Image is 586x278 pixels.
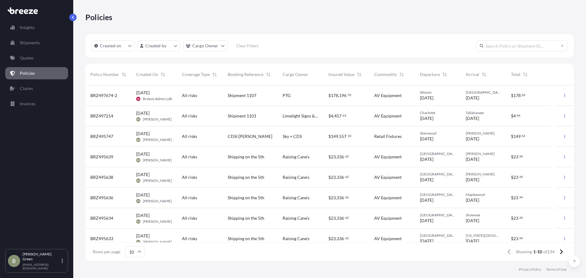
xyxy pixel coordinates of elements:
p: Shipments [20,40,40,46]
span: B [12,258,16,264]
span: Shipping on the 5th [228,236,264,242]
span: Charlotte [420,110,456,115]
button: Sort [441,71,448,78]
span: [PERSON_NAME] [143,137,172,142]
span: . [518,176,519,178]
span: of 234 [543,249,555,255]
a: Quotes [5,52,68,64]
p: [EMAIL_ADDRESS][DOMAIN_NAME] [23,263,60,270]
span: 23 [331,175,336,179]
a: Privacy Policy [519,267,541,272]
span: [DATE] [466,136,479,142]
span: 557 [339,134,346,139]
span: , [338,93,339,98]
span: BRZ495636 [90,195,113,201]
span: Created On [136,71,158,78]
span: 10 [348,135,351,137]
span: [DATE] [136,233,150,239]
span: BRZ495633 [90,236,113,242]
span: Shipment 1101 [228,113,256,119]
span: 20 [522,94,525,96]
span: 23 [331,196,336,200]
span: Raising Cane's [283,215,309,221]
span: 1-10 [533,249,542,255]
span: [GEOGRAPHIC_DATA] [420,151,456,156]
span: [DATE] [136,171,150,178]
span: 70 [348,94,351,96]
span: 34 [519,196,523,198]
span: 457 [334,114,342,118]
span: 196 [339,93,346,98]
span: . [518,217,519,219]
span: . [344,196,345,198]
span: [GEOGRAPHIC_DATA] [466,90,501,95]
span: Breeze.Admin Ldk [143,96,172,101]
span: 336 [337,236,344,241]
span: 23 [513,216,518,220]
span: [DATE] [466,238,479,244]
span: $ [328,93,331,98]
p: Created on [100,43,121,49]
span: $ [328,236,331,241]
span: BG [137,137,140,143]
span: [PERSON_NAME] [143,219,172,224]
span: . [518,196,519,198]
span: BG [137,116,140,122]
span: [DATE] [420,136,433,142]
span: . [518,237,519,239]
span: [DATE] [420,238,433,244]
a: Policies [5,67,68,79]
span: 4 [513,114,516,118]
span: [DATE] [420,197,433,203]
span: 23 [513,236,518,241]
span: [DATE] [136,192,150,198]
span: Insured Value [328,71,354,78]
span: BG [137,198,140,204]
span: 149 [513,134,521,139]
span: Shipping on the 5th [228,174,264,180]
span: BRZ495638 [90,174,113,180]
span: Shipping on the 5th [228,195,264,201]
span: Sherwood [420,131,456,136]
span: [DATE] [420,95,433,101]
span: [DATE] [136,90,150,96]
span: Booking Reference [228,71,263,78]
span: $ [511,134,513,139]
p: [PERSON_NAME] Green [23,252,60,262]
a: Terms of Use [546,267,566,272]
span: , [336,236,337,241]
span: 336 [337,196,344,200]
span: $ [328,196,331,200]
span: All risks [182,195,197,201]
span: [DATE] [136,131,150,137]
span: 336 [337,175,344,179]
span: [DATE] [466,177,479,183]
span: [DATE] [466,218,479,224]
span: Sky + CDS [283,133,302,139]
span: 23 [513,196,518,200]
p: Insights [20,24,34,31]
span: Shipping on the 5th [228,154,264,160]
span: AV Equipment [374,92,402,99]
span: 23 [513,175,518,179]
span: [PERSON_NAME] [466,172,501,177]
span: Showing [516,249,532,255]
span: 336 [337,155,344,159]
span: BG [137,157,140,163]
button: Sort [522,71,529,78]
span: Coverage Type [182,71,210,78]
p: Cargo Owner [192,43,219,49]
span: [DATE] [466,115,479,121]
span: Tallahassee [466,110,501,115]
span: 56 [522,135,525,137]
span: [PERSON_NAME] [466,151,501,156]
button: Sort [120,71,128,78]
span: 62 [345,176,349,178]
span: 34 [519,155,523,157]
span: [PERSON_NAME] [466,131,501,136]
